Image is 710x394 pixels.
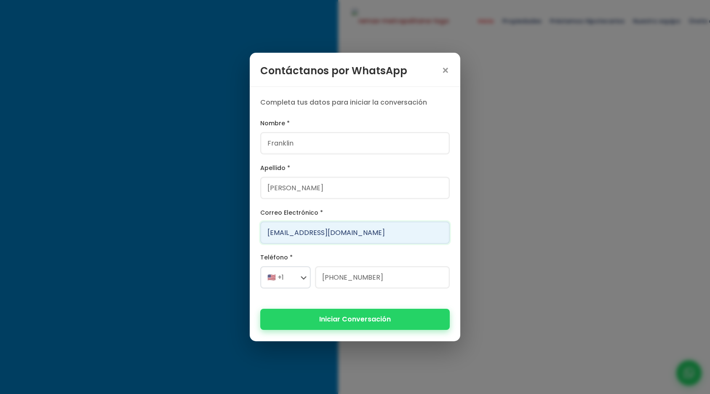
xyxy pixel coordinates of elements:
button: Iniciar Conversación [260,309,450,329]
p: Completa tus datos para iniciar la conversación [260,97,450,108]
label: Correo Electrónico * [260,208,450,218]
input: 123-456-7890 [315,266,450,289]
label: Nombre * [260,118,450,129]
h3: Contáctanos por WhatsApp [260,63,407,78]
span: × [441,65,450,77]
label: Apellido * [260,163,450,173]
label: Teléfono * [260,252,450,263]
